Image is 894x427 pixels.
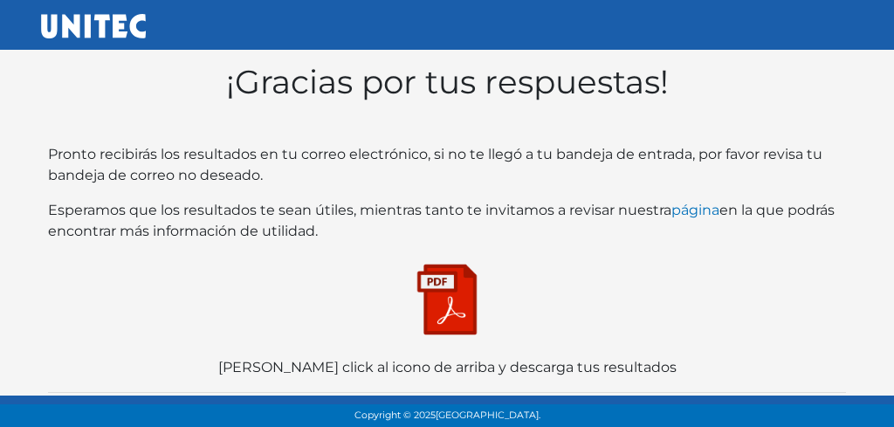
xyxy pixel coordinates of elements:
[48,146,428,162] bold: Pronto recibirás los resultados en tu correo electrónico
[48,144,846,186] p: , si no te llegó a tu bandeja de entrada, por favor revisa tu bandeja de correo no deseado.
[41,14,146,38] img: UNITEC
[671,202,719,218] a: página
[48,200,846,242] p: Esperamos que los resultados te sean útiles, mientras tanto te invitamos a revisar nuestra en la ...
[48,357,846,378] p: [PERSON_NAME] click al icono de arriba y descarga tus resultados
[48,63,846,102] h1: ¡Gracias por tus respuestas!
[436,410,540,421] span: [GEOGRAPHIC_DATA].
[403,256,491,343] img: Descarga tus resultados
